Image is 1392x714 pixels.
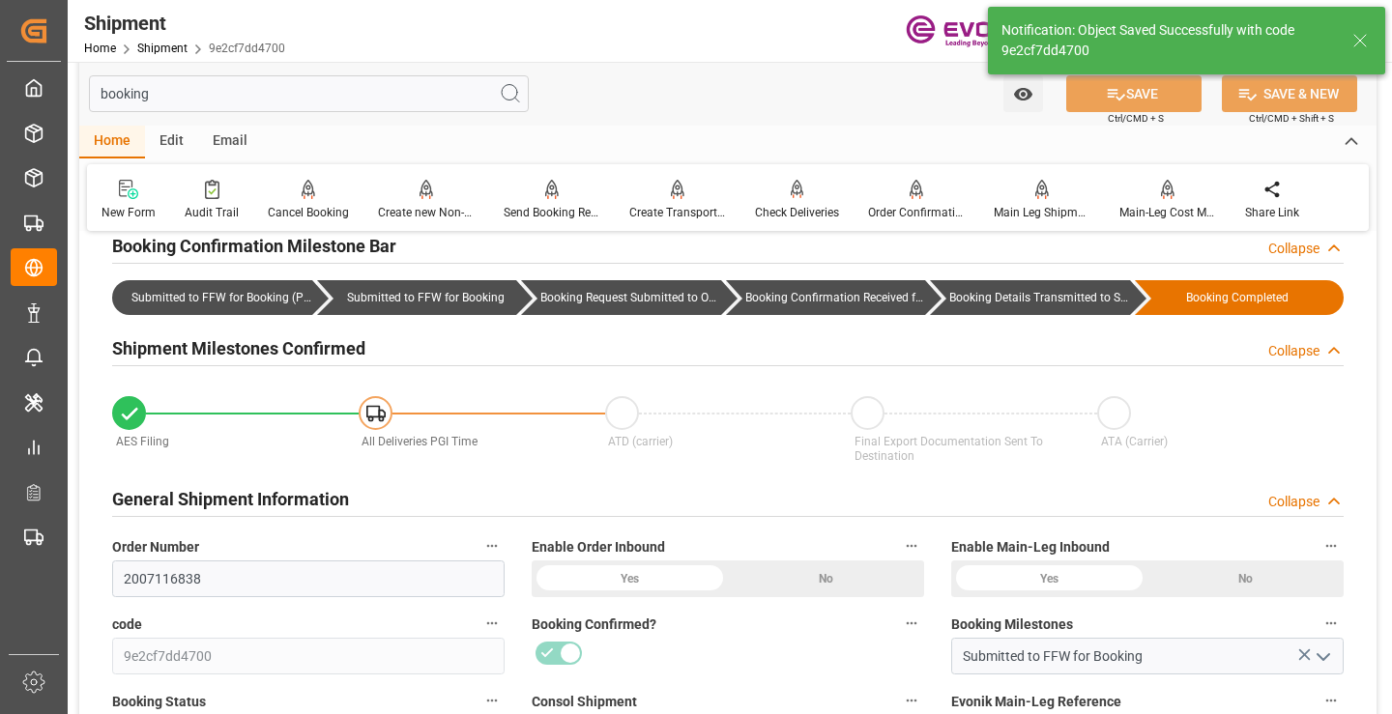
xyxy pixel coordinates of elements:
[951,537,1110,557] span: Enable Main-Leg Inbound
[1003,75,1043,112] button: open menu
[198,126,262,158] div: Email
[951,692,1121,712] span: Evonik Main-Leg Reference
[84,42,116,55] a: Home
[521,280,721,315] div: Booking Request Submitted to Ocean Carrier
[1154,280,1321,315] div: Booking Completed
[116,435,169,448] span: AES Filing
[317,280,517,315] div: Submitted to FFW for Booking
[1108,111,1164,126] span: Ctrl/CMD + S
[728,560,924,597] div: No
[378,204,475,221] div: Create new Non-Conformance
[1147,560,1344,597] div: No
[362,435,478,448] span: All Deliveries PGI Time
[89,75,529,112] input: Search Fields
[1268,239,1319,259] div: Collapse
[1268,492,1319,512] div: Collapse
[899,533,924,558] button: Enable Order Inbound
[1319,533,1344,558] button: Enable Main-Leg Inbound
[1319,688,1344,713] button: Evonik Main-Leg Reference
[855,435,1043,463] span: Final Export Documentation Sent To Destination
[1066,75,1202,112] button: SAVE
[1135,280,1345,315] div: Booking Completed
[1308,642,1337,671] button: open menu
[112,280,312,315] div: Submitted to FFW for Booking (Pending)
[949,280,1130,315] div: Booking Details Transmitted to SAP
[951,560,1147,597] div: Yes
[1268,341,1319,361] div: Collapse
[532,537,665,557] span: Enable Order Inbound
[906,14,1031,48] img: Evonik-brand-mark-Deep-Purple-RGB.jpeg_1700498283.jpeg
[629,204,726,221] div: Create Transport Unit
[951,614,1073,635] span: Booking Milestones
[112,233,396,259] h2: Booking Confirmation Milestone Bar
[532,560,728,597] div: Yes
[532,614,656,635] span: Booking Confirmed?
[608,435,673,448] span: ATD (carrier)
[479,611,505,636] button: code
[336,280,517,315] div: Submitted to FFW for Booking
[79,126,145,158] div: Home
[1119,204,1216,221] div: Main-Leg Cost Message
[84,9,285,38] div: Shipment
[540,280,721,315] div: Booking Request Submitted to Ocean Carrier
[112,537,199,557] span: Order Number
[112,486,349,512] h2: General Shipment Information
[745,280,926,315] div: Booking Confirmation Received from Ocean Carrier
[1249,111,1334,126] span: Ctrl/CMD + Shift + S
[1001,20,1334,61] div: Notification: Object Saved Successfully with code 9e2cf7dd4700
[532,692,637,712] span: Consol Shipment
[868,204,965,221] div: Order Confirmation
[726,280,926,315] div: Booking Confirmation Received from Ocean Carrier
[479,533,505,558] button: Order Number
[1101,435,1168,448] span: ATA (Carrier)
[504,204,600,221] div: Send Booking Request To ABS
[1319,611,1344,636] button: Booking Milestones
[185,204,239,221] div: Audit Trail
[1222,75,1357,112] button: SAVE & NEW
[930,280,1130,315] div: Booking Details Transmitted to SAP
[131,280,312,315] div: Submitted to FFW for Booking (Pending)
[479,688,505,713] button: Booking Status
[1245,204,1299,221] div: Share Link
[145,126,198,158] div: Edit
[137,42,188,55] a: Shipment
[755,204,839,221] div: Check Deliveries
[101,204,156,221] div: New Form
[268,204,349,221] div: Cancel Booking
[112,614,142,635] span: code
[112,335,365,361] h2: Shipment Milestones Confirmed
[112,692,206,712] span: Booking Status
[899,611,924,636] button: Booking Confirmed?
[994,204,1090,221] div: Main Leg Shipment
[899,688,924,713] button: Consol Shipment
